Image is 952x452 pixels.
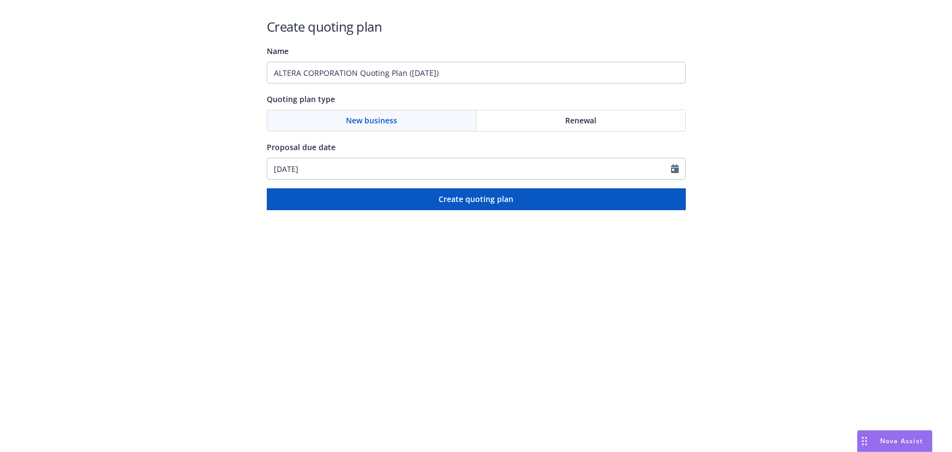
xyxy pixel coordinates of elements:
span: Name [267,46,289,56]
span: Nova Assist [880,436,923,445]
input: MM/DD/YYYY [267,158,671,179]
span: Quoting plan type [267,94,335,104]
input: Quoting plan name [267,62,686,84]
button: Nova Assist [857,430,932,452]
svg: Calendar [671,164,679,173]
div: Drag to move [858,431,871,451]
span: Renewal [565,115,596,126]
span: Proposal due date [267,142,336,152]
span: New business [346,115,397,126]
span: Create quoting plan [439,194,513,204]
h1: Create quoting plan [267,17,686,35]
button: Create quoting plan [267,188,686,210]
